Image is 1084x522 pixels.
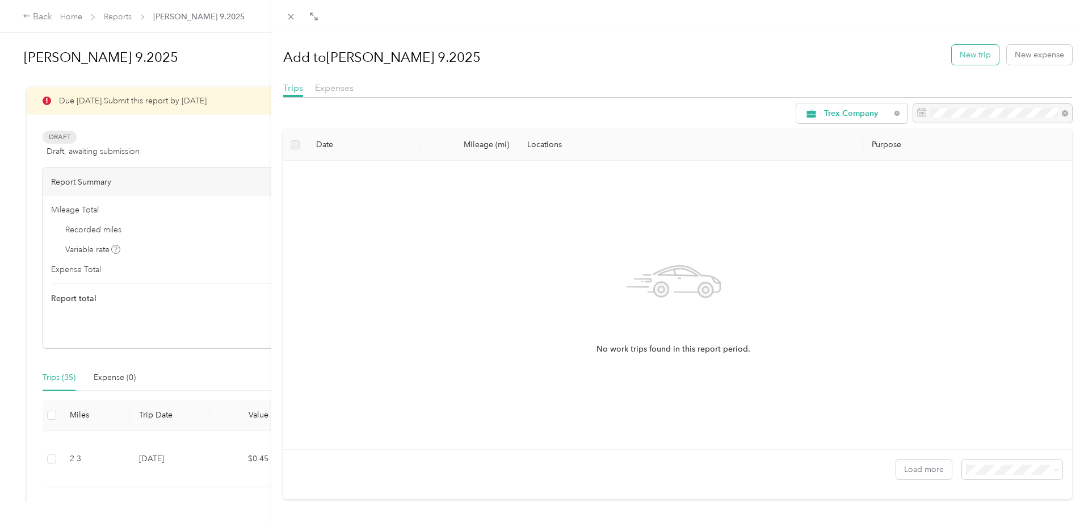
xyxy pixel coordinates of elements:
[1007,45,1072,65] button: New expense
[896,460,952,479] button: Load more
[518,130,863,161] th: Locations
[419,130,518,161] th: Mileage (mi)
[283,44,481,71] h1: Add to [PERSON_NAME] 9.2025
[315,82,354,93] span: Expenses
[307,130,419,161] th: Date
[1020,458,1084,522] iframe: Everlance-gr Chat Button Frame
[824,110,890,118] span: Trex Company
[863,130,1072,161] th: Purpose
[952,45,999,65] button: New trip
[283,82,303,93] span: Trips
[596,343,750,356] span: No work trips found in this report period.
